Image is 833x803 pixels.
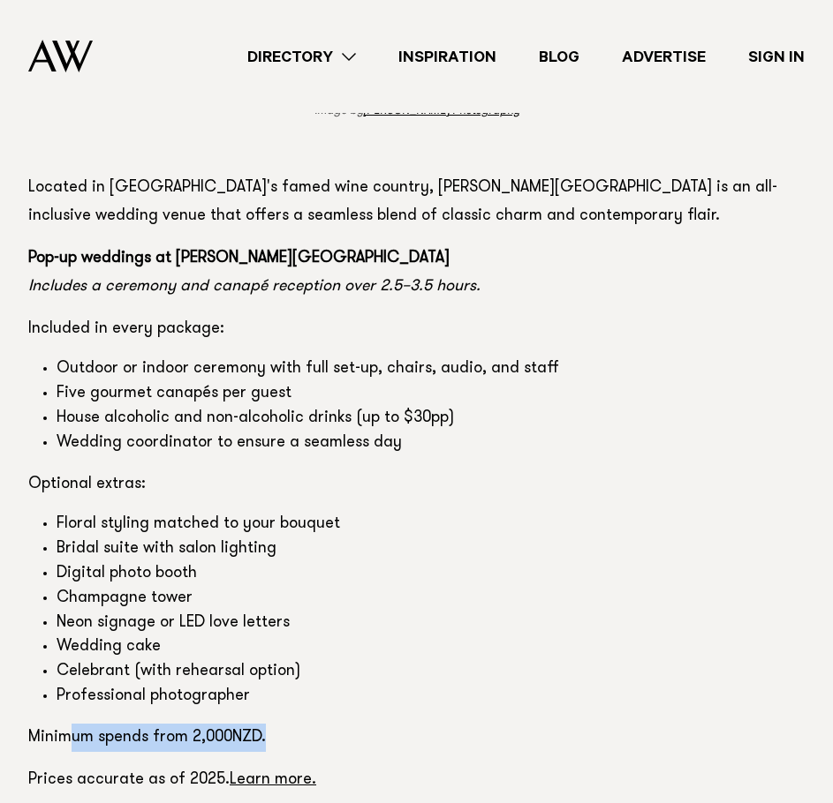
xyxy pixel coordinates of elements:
p: Minimum spends from 2,000NZD. [28,724,805,752]
li: Wedding coordinator to ensure a seamless day [57,432,805,456]
li: Five gourmet canapés per guest [57,382,805,407]
li: Professional photographer [57,685,805,709]
a: Sign In [727,45,826,69]
li: Floral styling matched to your bouquet [57,513,805,537]
img: Auckland Weddings Logo [28,40,93,72]
a: Directory [226,45,377,69]
li: House alcoholic and non-alcoholic drinks (up to $30pp) [57,407,805,432]
a: Inspiration [377,45,518,69]
li: Wedding cake [57,635,805,660]
p: Located in [GEOGRAPHIC_DATA]'s famed wine country, [PERSON_NAME][GEOGRAPHIC_DATA] is an all-inclu... [28,174,805,230]
li: Champagne tower [57,587,805,612]
li: Bridal suite with salon lighting [57,537,805,562]
li: Neon signage or LED love letters [57,612,805,636]
a: Advertise [601,45,727,69]
p: Included in every package: [28,315,805,343]
a: Learn more. [230,772,316,788]
strong: Pop-up weddings at [PERSON_NAME][GEOGRAPHIC_DATA] [28,251,450,266]
li: Digital photo booth [57,562,805,587]
a: Blog [518,45,601,69]
p: Optional extras: [28,470,805,499]
p: Prices accurate as of 2025. [28,766,805,794]
li: Celebrant (with rehearsal option) [57,660,805,685]
li: Outdoor or indoor ceremony with full set-up, chairs, audio, and staff [57,357,805,382]
em: Includes a ceremony and canapé reception over 2.5–3.5 hours. [28,279,481,295]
